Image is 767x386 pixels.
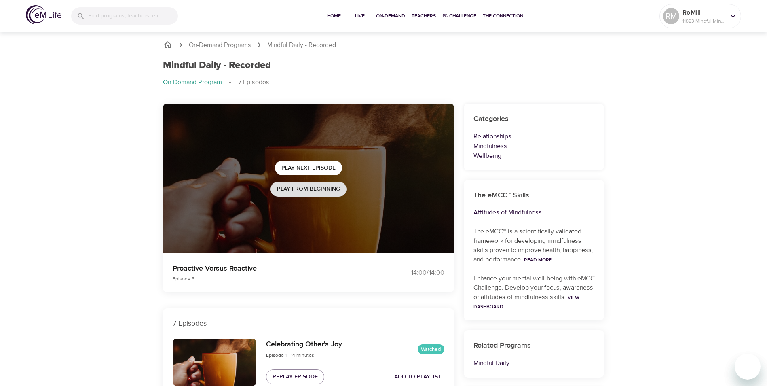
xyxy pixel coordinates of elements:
[473,208,595,217] p: Attitudes of Mindfulness
[442,12,476,20] span: 1% Challenge
[324,12,344,20] span: Home
[473,113,595,125] h6: Categories
[473,227,595,264] p: The eMCC™ is a scientifically validated framework for developing mindfulness skills proven to imp...
[173,318,444,329] p: 7 Episodes
[189,40,251,50] a: On-Demand Programs
[483,12,523,20] span: The Connection
[473,274,595,311] p: Enhance your mental well-being with eMCC Challenge. Develop your focus, awareness or attitudes of...
[682,17,725,25] p: 11823 Mindful Minutes
[267,40,336,50] p: Mindful Daily - Recorded
[418,346,444,353] span: Watched
[270,182,347,197] button: Play from beginning
[663,8,679,24] div: RM
[473,340,595,352] h6: Related Programs
[473,131,595,141] p: Relationships
[88,7,178,25] input: Find programs, teachers, etc...
[163,40,604,50] nav: breadcrumb
[163,78,604,87] nav: breadcrumb
[473,190,595,201] h6: The eMCC™ Skills
[384,268,444,278] div: 14:00 / 14:00
[735,354,761,380] iframe: Button to launch messaging window
[473,294,579,310] a: View Dashboard
[394,372,441,382] span: Add to Playlist
[391,369,444,384] button: Add to Playlist
[473,359,509,367] a: Mindful Daily
[266,369,324,384] button: Replay Episode
[412,12,436,20] span: Teachers
[682,8,725,17] p: RoMill
[266,339,342,350] h6: Celebrating Other's Joy
[473,141,595,151] p: Mindfulness
[163,59,271,71] h1: Mindful Daily - Recorded
[281,163,336,173] span: Play Next Episode
[26,5,61,24] img: logo
[524,257,552,263] a: Read More
[238,78,269,87] p: 7 Episodes
[376,12,405,20] span: On-Demand
[266,352,314,358] span: Episode 1 - 14 minutes
[173,275,374,282] p: Episode 5
[277,184,340,194] span: Play from beginning
[273,372,318,382] span: Replay Episode
[163,78,222,87] p: On-Demand Program
[350,12,370,20] span: Live
[173,263,374,274] p: Proactive Versus Reactive
[275,161,342,176] button: Play Next Episode
[473,151,595,161] p: Wellbeing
